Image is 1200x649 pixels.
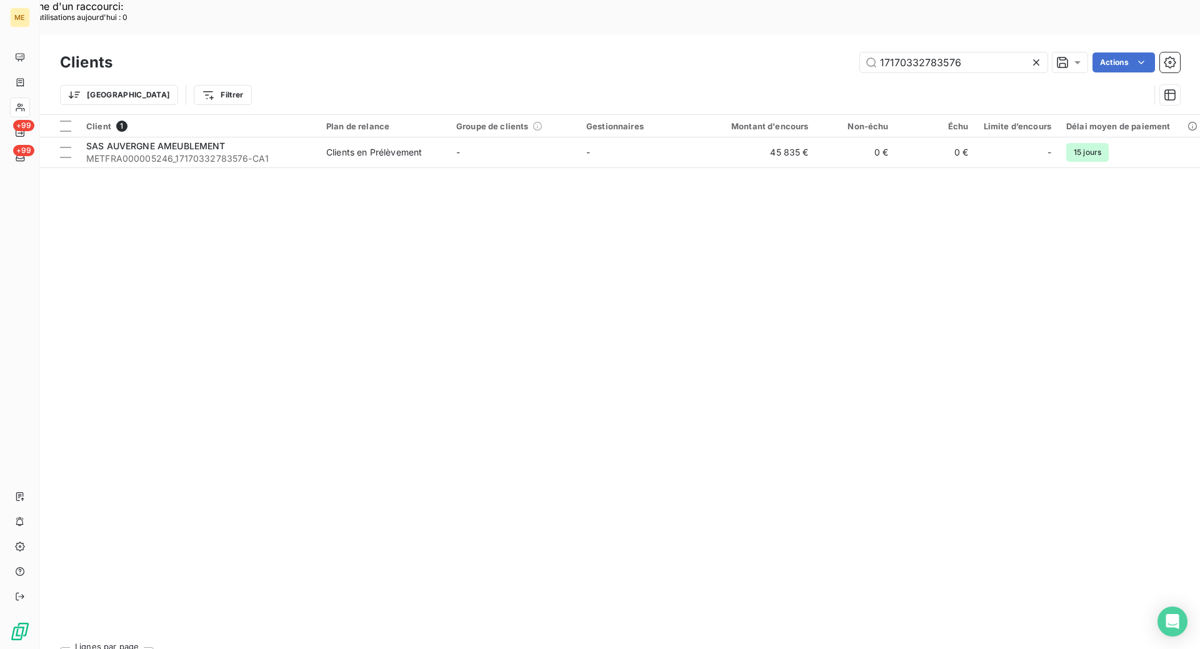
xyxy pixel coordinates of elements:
[984,121,1051,131] div: Limite d’encours
[586,147,590,157] span: -
[86,141,226,151] span: SAS AUVERGNE AMEUBLEMENT
[1092,52,1155,72] button: Actions
[896,137,976,167] td: 0 €
[456,147,460,157] span: -
[60,85,178,105] button: [GEOGRAPHIC_DATA]
[10,622,30,642] img: Logo LeanPay
[13,120,34,131] span: +99
[456,121,529,131] span: Groupe de clients
[326,146,422,159] div: Clients en Prélèvement
[1157,607,1187,637] div: Open Intercom Messenger
[1066,121,1200,131] div: Délai moyen de paiement
[816,137,896,167] td: 0 €
[86,121,111,131] span: Client
[1066,143,1109,162] span: 15 jours
[586,121,701,131] div: Gestionnaires
[860,52,1047,72] input: Rechercher
[716,121,809,131] div: Montant d'encours
[824,121,889,131] div: Non-échu
[86,152,311,165] span: METFRA000005246_17170332783576-CA1
[13,145,34,156] span: +99
[326,121,441,131] div: Plan de relance
[60,51,112,74] h3: Clients
[116,121,127,132] span: 1
[1047,146,1051,159] span: -
[904,121,969,131] div: Échu
[194,85,251,105] button: Filtrer
[709,137,816,167] td: 45 835 €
